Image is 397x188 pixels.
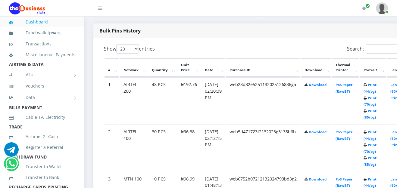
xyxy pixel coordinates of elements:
small: [ ] [49,31,61,35]
th: Download: activate to sort column ascending [301,58,331,77]
img: Logo [9,2,45,14]
th: Thermal Printer: activate to sort column ascending [332,58,359,77]
a: Data [9,90,75,105]
a: Print (70/pg) [364,143,377,154]
label: Show entries [104,44,155,54]
span: Renew/Upgrade Subscription [365,4,370,8]
a: Print (44/pg) [364,177,377,188]
a: PoS Paper (RawBT) [336,130,352,141]
th: Network: activate to sort column ascending [120,58,148,77]
th: Date: activate to sort column ascending [201,58,225,77]
a: Transactions [9,37,75,51]
td: [DATE] 02:12:15 PM [201,125,225,171]
td: web5d471723f2132023g3135b6b [226,125,300,171]
th: #: activate to sort column descending [105,58,119,77]
a: Download [309,82,327,87]
a: Print (44/pg) [364,82,377,94]
td: ₦192.76 [177,77,201,124]
a: Chat for support [4,147,19,157]
a: PoS Paper (RawBT) [336,177,352,188]
th: Purchase ID: activate to sort column ascending [226,58,300,77]
td: 48 PCS [148,77,177,124]
th: Portrait: activate to sort column ascending [360,58,386,77]
td: 1 [105,77,119,124]
td: web23d32e5251132025126836ga [226,77,300,124]
td: 2 [105,125,119,171]
a: Dashboard [9,15,75,29]
img: User [376,2,388,14]
a: Airtime -2- Cash [9,130,75,143]
a: Miscellaneous Payments [9,48,75,62]
a: Print (85/pg) [364,109,377,120]
td: ₦96.38 [177,125,201,171]
select: Showentries [116,44,139,54]
a: PoS Paper (RawBT) [336,82,352,94]
b: 394.35 [50,31,60,35]
a: Print (44/pg) [364,130,377,141]
a: Fund wallet[394.35] [9,26,75,40]
a: Chat for support [5,161,18,171]
th: Unit Price: activate to sort column ascending [177,58,201,77]
a: Print (85/pg) [364,156,377,167]
a: Download [309,130,327,134]
i: Renew/Upgrade Subscription [362,6,366,11]
a: Vouchers [9,79,75,93]
a: Register a Referral [9,140,75,154]
a: Transfer to Wallet [9,160,75,174]
a: Cable TV, Electricity [9,110,75,124]
a: VTU [9,67,75,82]
td: [DATE] 02:20:39 PM [201,77,225,124]
strong: Bulk Pins History [99,27,141,34]
a: Transfer to Bank [9,171,75,184]
a: Print (70/pg) [364,96,377,107]
td: 30 PCS [148,125,177,171]
th: Quantity: activate to sort column ascending [148,58,177,77]
td: AIRTEL 100 [120,125,148,171]
td: AIRTEL 200 [120,77,148,124]
a: Download [309,177,327,181]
